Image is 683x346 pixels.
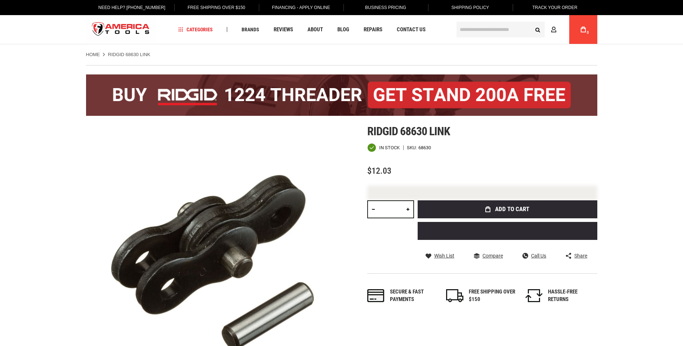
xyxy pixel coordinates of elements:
div: Secure & fast payments [390,288,437,304]
span: Ridgid 68630 link [367,124,450,138]
img: payments [367,289,385,302]
span: Contact Us [397,27,426,32]
img: returns [525,289,543,302]
img: America Tools [86,16,156,43]
strong: RIDGID 68630 LINK [108,52,150,57]
a: 0 [576,15,590,44]
a: Compare [474,252,503,259]
a: Home [86,51,100,58]
a: Call Us [522,252,546,259]
span: Blog [337,27,349,32]
img: BOGO: Buy the RIDGID® 1224 Threader (26092), get the 92467 200A Stand FREE! [86,74,597,116]
a: store logo [86,16,156,43]
span: Repairs [364,27,382,32]
div: Availability [367,143,400,152]
span: Categories [178,27,213,32]
button: Add to Cart [418,200,597,218]
span: 0 [587,31,589,35]
span: Reviews [274,27,293,32]
a: Blog [334,25,352,35]
span: Brands [242,27,259,32]
span: Call Us [531,253,546,258]
span: Shipping Policy [451,5,489,10]
img: shipping [446,289,463,302]
div: HASSLE-FREE RETURNS [548,288,595,304]
span: Compare [482,253,503,258]
a: Contact Us [394,25,429,35]
a: Brands [238,25,262,35]
a: About [304,25,326,35]
a: Wish List [426,252,454,259]
div: 68630 [418,145,431,150]
a: Categories [175,25,216,35]
span: Wish List [434,253,454,258]
button: Search [531,23,545,36]
div: FREE SHIPPING OVER $150 [469,288,516,304]
a: Reviews [270,25,296,35]
span: $12.03 [367,166,391,176]
span: Share [574,253,587,258]
span: In stock [379,145,400,150]
span: Add to Cart [495,206,529,212]
strong: SKU [407,145,418,150]
span: About [307,27,323,32]
a: Repairs [360,25,386,35]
